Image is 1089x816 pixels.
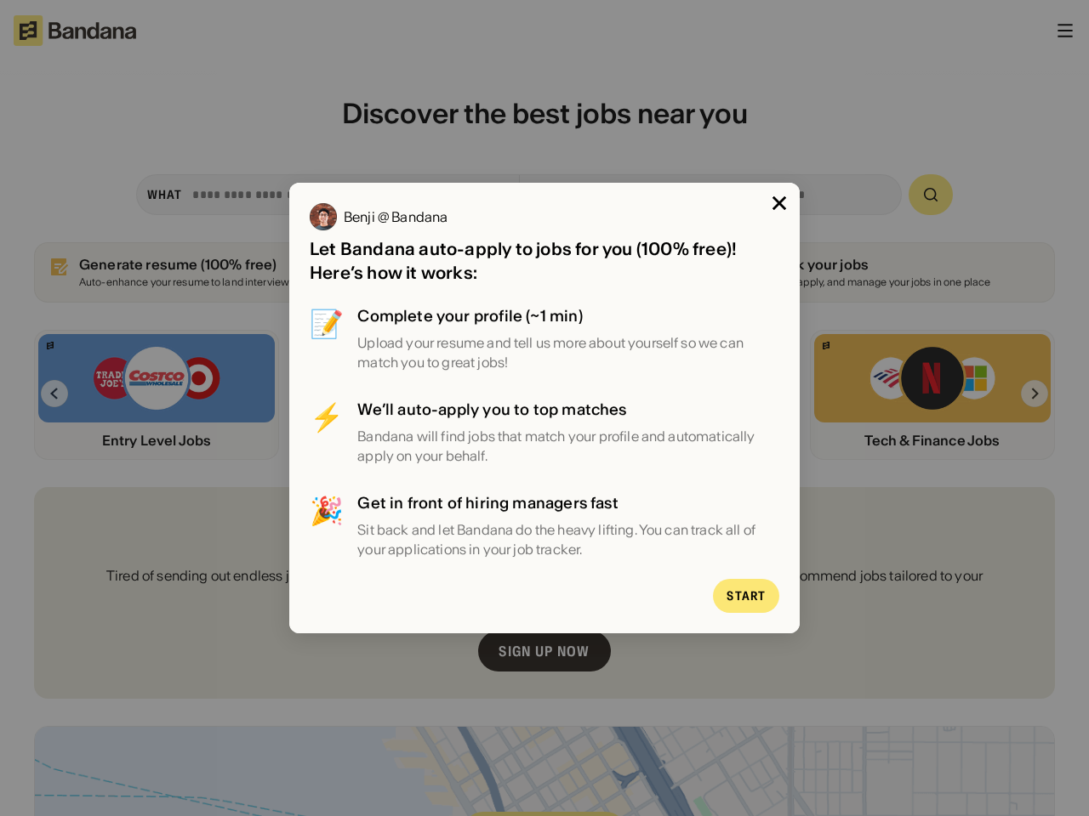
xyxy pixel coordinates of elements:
div: Bandana will find jobs that match your profile and automatically apply on your behalf. [357,427,779,465]
div: 📝 [310,305,344,371]
img: Benji @ Bandana [310,203,337,230]
div: 🎉 [310,492,344,558]
div: Get in front of hiring managers fast [357,492,779,513]
div: Let Bandana auto-apply to jobs for you (100% free)! Here’s how it works: [310,237,779,285]
div: Benji @ Bandana [344,210,448,224]
div: Complete your profile (~1 min) [357,305,779,326]
div: Sit back and let Bandana do the heavy lifting. You can track all of your applications in your job... [357,520,779,558]
div: ⚡️ [310,399,344,465]
div: We’ll auto-apply you to top matches [357,399,779,420]
div: Start [727,590,766,602]
div: Upload your resume and tell us more about yourself so we can match you to great jobs! [357,333,779,371]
